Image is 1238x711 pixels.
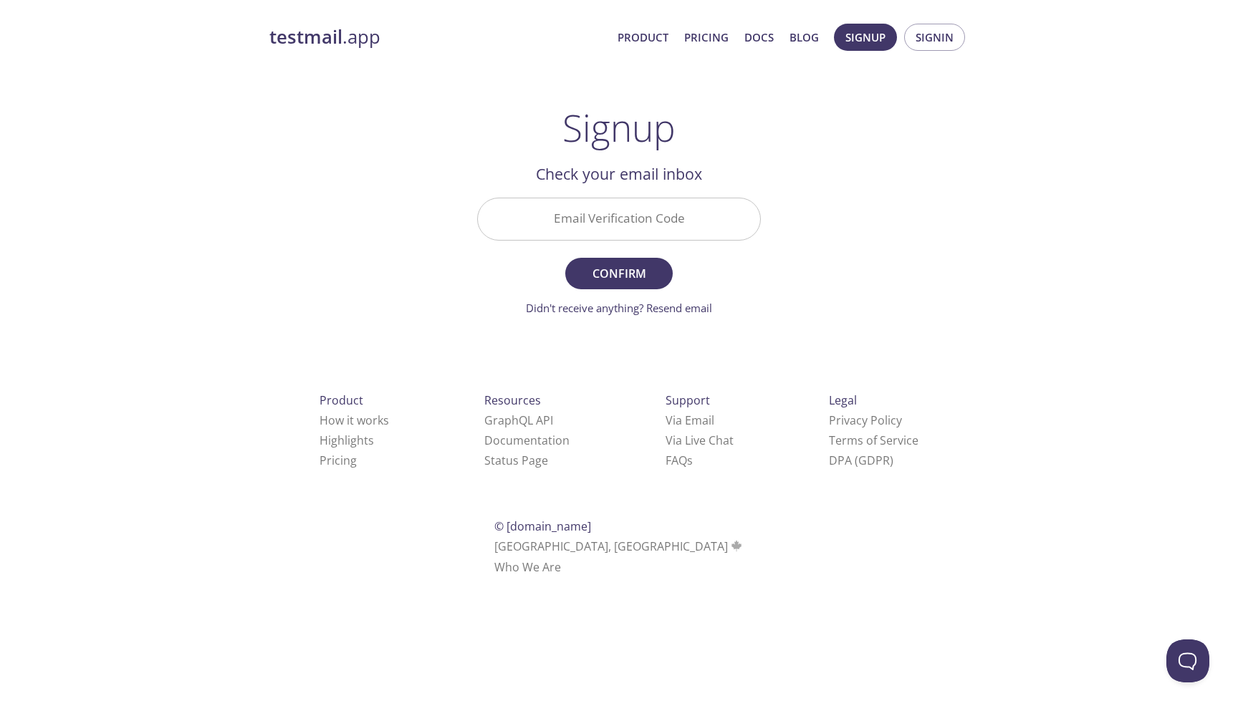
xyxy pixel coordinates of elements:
button: Confirm [565,258,673,289]
span: Signup [845,28,886,47]
span: © [DOMAIN_NAME] [494,518,591,534]
a: Who We Are [494,559,561,575]
h2: Check your email inbox [477,162,761,186]
iframe: Help Scout Beacon - Open [1166,639,1209,682]
a: Documentation [484,432,570,448]
a: Via Email [666,412,714,428]
a: GraphQL API [484,412,553,428]
a: Status Page [484,453,548,468]
a: Terms of Service [829,432,918,448]
a: Blog [790,28,819,47]
a: Didn't receive anything? Resend email [526,301,712,315]
span: Legal [829,392,857,408]
a: Docs [744,28,774,47]
span: s [687,453,693,468]
span: Resources [484,392,541,408]
a: FAQ [666,453,693,468]
a: How it works [320,412,389,428]
span: Product [320,392,363,408]
a: testmail.app [269,25,606,49]
h1: Signup [562,106,676,149]
a: DPA (GDPR) [829,453,893,468]
span: Signin [916,28,954,47]
a: Highlights [320,432,374,448]
strong: testmail [269,24,342,49]
a: Pricing [684,28,729,47]
button: Signup [834,24,897,51]
span: [GEOGRAPHIC_DATA], [GEOGRAPHIC_DATA] [494,538,744,554]
span: Support [666,392,710,408]
span: Confirm [581,263,657,284]
a: Via Live Chat [666,432,734,448]
a: Pricing [320,453,357,468]
button: Signin [904,24,965,51]
a: Privacy Policy [829,412,902,428]
a: Product [618,28,668,47]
